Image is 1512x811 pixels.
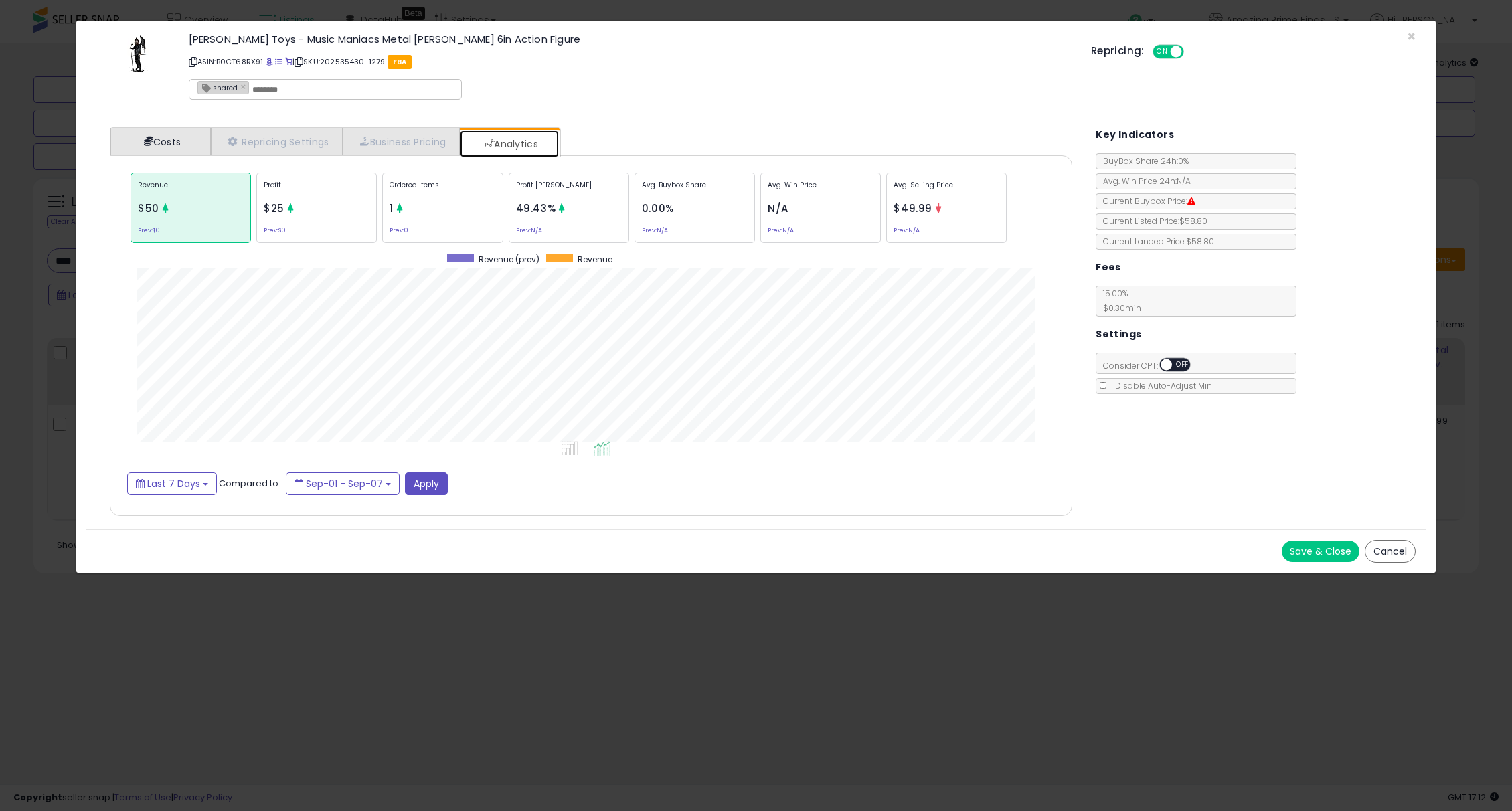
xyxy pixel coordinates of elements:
span: OFF [1181,46,1203,58]
span: 15.00 % [1096,288,1141,314]
span: × [1407,27,1416,46]
span: Current Listed Price: $58.80 [1096,215,1207,227]
span: Consider CPT: [1096,360,1208,371]
small: Prev: $0 [138,228,160,232]
span: Avg. Win Price 24h: N/A [1096,175,1191,187]
h5: Repricing: [1091,46,1145,56]
span: N/A [768,201,788,215]
span: $25 [264,201,284,215]
h3: [PERSON_NAME] Toys - Music Maniacs Metal [PERSON_NAME] 6in Action Figure [189,34,1071,44]
span: $50 [138,201,159,215]
span: $49.99 [894,201,932,215]
span: Compared to: [219,476,280,489]
a: × [241,80,249,92]
a: Analytics [460,130,559,157]
h5: Fees [1096,259,1121,276]
a: BuyBox page [266,56,273,67]
p: Profit [PERSON_NAME] [516,180,622,200]
small: Prev: N/A [642,228,668,232]
span: Current Buybox Price: [1096,195,1195,207]
span: Disable Auto-Adjust Min [1108,380,1212,391]
span: OFF [1172,359,1193,371]
span: Revenue (prev) [479,254,539,265]
span: Last 7 Days [147,477,200,490]
p: Profit [264,180,369,200]
img: 31QeOPT4FBL._SL60_.jpg [117,34,157,74]
small: Prev: N/A [894,228,920,232]
p: Revenue [138,180,244,200]
p: Avg. Win Price [768,180,873,200]
p: Avg. Buybox Share [642,180,748,200]
a: Your listing only [285,56,292,67]
span: Sep-01 - Sep-07 [306,477,383,490]
button: Save & Close [1282,541,1359,562]
h5: Key Indicators [1096,126,1174,143]
span: FBA [388,55,412,69]
span: 1 [390,201,394,215]
button: Apply [405,472,448,495]
span: BuyBox Share 24h: 0% [1096,155,1189,167]
span: $0.30 min [1096,302,1141,314]
i: Suppressed Buy Box [1187,197,1195,205]
p: Avg. Selling Price [894,180,999,200]
small: Prev: N/A [768,228,794,232]
a: Costs [110,128,211,155]
span: Current Landed Price: $58.80 [1096,236,1214,247]
small: Prev: $0 [264,228,286,232]
span: 0.00% [642,201,674,215]
a: Business Pricing [343,128,460,155]
p: Ordered Items [390,180,495,200]
span: Revenue [578,254,612,265]
small: Prev: 0 [390,228,408,232]
small: Prev: N/A [516,228,542,232]
p: ASIN: B0CT68RX91 | SKU: 202535430-1279 [189,51,1071,72]
span: ON [1154,46,1171,58]
a: Repricing Settings [211,128,343,155]
button: Cancel [1365,540,1416,563]
span: shared [198,82,238,93]
h5: Settings [1096,326,1141,343]
a: All offer listings [275,56,282,67]
span: 49.43% [516,201,556,215]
